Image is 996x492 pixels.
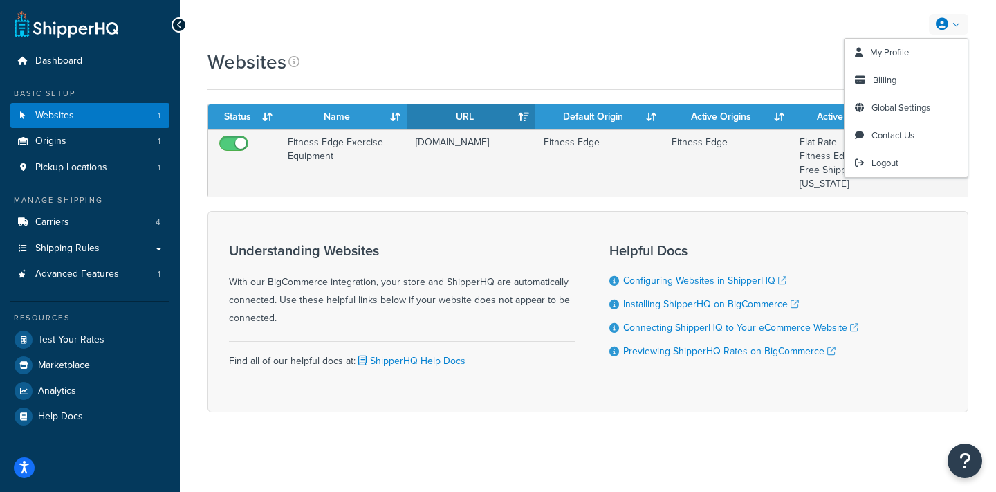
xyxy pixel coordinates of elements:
[15,10,118,38] a: ShipperHQ Home
[663,129,791,197] td: Fitness Edge
[156,217,160,228] span: 4
[845,94,968,122] a: Global Settings
[10,353,169,378] a: Marketplace
[229,243,575,258] h3: Understanding Websites
[208,104,279,129] th: Status: activate to sort column ascending
[35,110,74,122] span: Websites
[10,262,169,287] li: Advanced Features
[10,155,169,181] li: Pickup Locations
[10,379,169,403] a: Analytics
[35,55,82,67] span: Dashboard
[279,104,407,129] th: Name: activate to sort column ascending
[10,129,169,154] a: Origins 1
[10,194,169,206] div: Manage Shipping
[845,122,968,149] a: Contact Us
[10,88,169,100] div: Basic Setup
[10,312,169,324] div: Resources
[35,268,119,280] span: Advanced Features
[158,268,160,280] span: 1
[229,341,575,370] div: Find all of our helpful docs at:
[870,46,909,59] span: My Profile
[10,129,169,154] li: Origins
[35,217,69,228] span: Carriers
[10,236,169,262] a: Shipping Rules
[35,243,100,255] span: Shipping Rules
[845,39,968,66] a: My Profile
[623,273,786,288] a: Configuring Websites in ShipperHQ
[10,103,169,129] a: Websites 1
[535,104,663,129] th: Default Origin: activate to sort column ascending
[158,136,160,147] span: 1
[35,162,107,174] span: Pickup Locations
[845,66,968,94] a: Billing
[407,104,535,129] th: URL: activate to sort column ascending
[948,444,982,478] button: Open Resource Center
[158,110,160,122] span: 1
[229,243,575,327] div: With our BigCommerce integration, your store and ShipperHQ are automatically connected. Use these...
[356,354,465,368] a: ShipperHQ Help Docs
[38,360,90,372] span: Marketplace
[845,149,968,177] a: Logout
[10,48,169,74] a: Dashboard
[609,243,858,258] h3: Helpful Docs
[873,73,896,86] span: Billing
[10,404,169,429] a: Help Docs
[407,129,535,197] td: [DOMAIN_NAME]
[623,297,799,311] a: Installing ShipperHQ on BigCommerce
[279,129,407,197] td: Fitness Edge Exercise Equipment
[10,103,169,129] li: Websites
[791,104,919,129] th: Active Carriers: activate to sort column ascending
[791,129,919,197] td: Flat Rate Fitness Edge SLO Pickup Free Shipping [US_STATE]
[35,136,66,147] span: Origins
[623,344,836,358] a: Previewing ShipperHQ Rates on BigCommerce
[38,385,76,397] span: Analytics
[207,48,286,75] h1: Websites
[871,101,930,114] span: Global Settings
[871,129,914,142] span: Contact Us
[10,210,169,235] a: Carriers 4
[10,210,169,235] li: Carriers
[10,155,169,181] a: Pickup Locations 1
[10,327,169,352] a: Test Your Rates
[38,334,104,346] span: Test Your Rates
[158,162,160,174] span: 1
[38,411,83,423] span: Help Docs
[535,129,663,197] td: Fitness Edge
[623,320,858,335] a: Connecting ShipperHQ to Your eCommerce Website
[10,262,169,287] a: Advanced Features 1
[663,104,791,129] th: Active Origins: activate to sort column ascending
[871,156,898,170] span: Logout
